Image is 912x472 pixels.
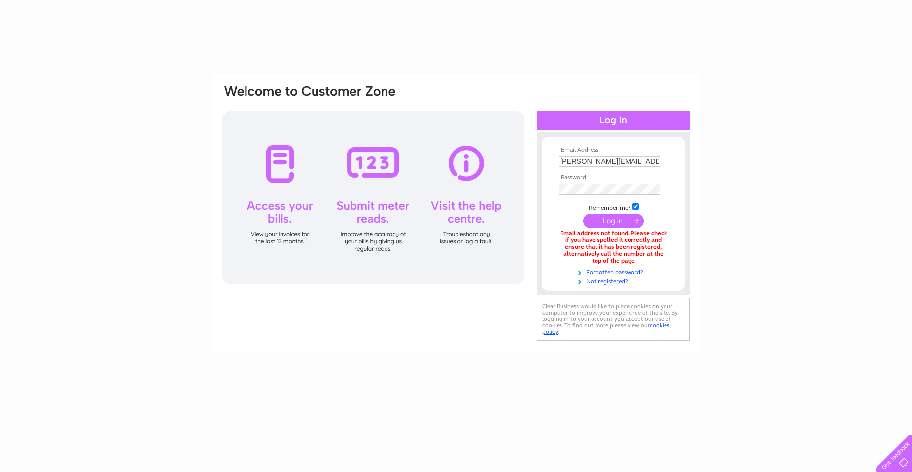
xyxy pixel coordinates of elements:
[559,267,670,276] a: Forgotten password?
[542,322,669,335] a: cookies policy
[537,298,690,341] div: Clear Business would like to place cookies on your computer to improve your experience of the sit...
[559,276,670,285] a: Not registered?
[556,147,670,154] th: Email Address:
[556,202,670,212] td: Remember me?
[556,174,670,181] th: Password:
[583,214,644,228] input: Submit
[559,230,668,264] div: Email address not found. Please check if you have spelled it correctly and ensure that it has bee...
